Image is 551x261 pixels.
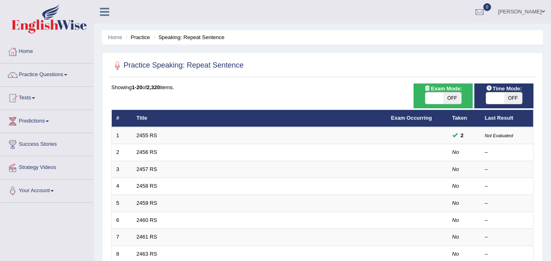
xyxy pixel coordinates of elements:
td: 2 [112,144,132,161]
a: 2459 RS [137,200,157,206]
a: Exam Occurring [391,115,432,121]
a: Strategy Videos [0,156,93,177]
div: Showing of items. [111,83,533,91]
div: – [485,182,529,190]
th: # [112,110,132,127]
em: No [452,217,459,223]
small: Not Evaluated [485,133,513,138]
div: – [485,166,529,173]
a: Tests [0,87,93,107]
th: Last Result [480,110,533,127]
a: 2458 RS [137,183,157,189]
div: – [485,149,529,156]
li: Speaking: Repeat Sentence [151,33,224,41]
span: 0 [483,3,491,11]
div: – [485,217,529,224]
a: 2455 RS [137,132,157,138]
td: 4 [112,178,132,195]
a: 2463 RS [137,251,157,257]
b: 1-20 [132,84,142,90]
td: 7 [112,229,132,246]
span: Exam Mode: [421,84,465,93]
em: No [452,183,459,189]
div: – [485,200,529,207]
span: You can still take this question [458,131,467,140]
li: Practice [124,33,150,41]
em: No [452,166,459,172]
span: Time Mode: [483,84,525,93]
span: OFF [443,92,461,104]
h2: Practice Speaking: Repeat Sentence [111,59,243,72]
td: 6 [112,212,132,229]
th: Title [132,110,387,127]
a: 2456 RS [137,149,157,155]
em: No [452,200,459,206]
a: Home [0,40,93,61]
td: 3 [112,161,132,178]
th: Taken [448,110,480,127]
td: 5 [112,195,132,212]
a: Success Stories [0,133,93,154]
a: Your Account [0,180,93,200]
a: 2460 RS [137,217,157,223]
a: 2461 RS [137,234,157,240]
a: Practice Questions [0,64,93,84]
div: Show exams occurring in exams [414,83,473,108]
td: 1 [112,127,132,144]
em: No [452,234,459,240]
span: OFF [504,92,522,104]
a: Predictions [0,110,93,130]
em: No [452,149,459,155]
a: 2457 RS [137,166,157,172]
a: Home [108,34,122,40]
b: 2,320 [147,84,160,90]
div: – [485,250,529,258]
div: – [485,233,529,241]
em: No [452,251,459,257]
